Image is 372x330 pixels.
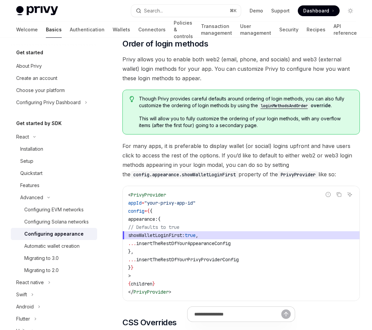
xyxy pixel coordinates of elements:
button: Toggle Advanced section [11,191,97,204]
div: Installation [20,145,43,153]
button: Open search [131,5,241,17]
a: Connectors [138,22,166,38]
span: Though Privy provides careful defaults around ordering of login methods, you can also fully custo... [139,95,353,109]
div: Configuring Privy Dashboard [16,98,81,107]
div: Automatic wallet creation [24,242,80,250]
span: children [131,281,152,287]
span: PrivyProvider [134,289,169,295]
a: Policies & controls [174,22,193,38]
span: ⌘ K [230,8,237,13]
span: Order of login methods [122,38,208,49]
span: } [131,265,134,271]
div: Android [16,303,34,311]
span: appearance: [128,216,158,222]
button: Toggle dark mode [345,5,356,16]
input: Ask a question... [194,307,281,322]
a: loginMethodsAndOrderoverride [258,102,331,108]
h5: Get started by SDK [16,119,62,127]
div: React native [16,278,44,287]
code: loginMethodsAndOrder [258,102,311,109]
a: Installation [11,143,97,155]
span: { [158,216,161,222]
div: React [16,133,29,141]
div: Features [20,181,39,189]
span: insertTheRestOfYourAppearanceConfig [136,240,231,246]
span: { [147,208,150,214]
img: light logo [16,6,58,16]
span: true [185,232,196,238]
a: Setup [11,155,97,167]
span: Dashboard [303,7,329,14]
button: Toggle Configuring Privy Dashboard section [11,96,97,109]
code: config.appearance.showWalletLoginFirst [131,171,238,178]
a: Dashboard [298,5,340,16]
span: }, [128,248,134,254]
span: "your-privy-app-id" [144,200,196,206]
h5: Get started [16,49,43,57]
span: < [128,192,131,198]
span: > [169,289,171,295]
a: Wallets [113,22,130,38]
a: About Privy [11,60,97,72]
span: } [152,281,155,287]
span: , [196,232,198,238]
div: Quickstart [20,169,42,177]
button: Ask AI [345,190,354,199]
span: PrivyProvider [131,192,166,198]
span: } [128,265,131,271]
a: Automatic wallet creation [11,240,97,252]
div: Configuring Solana networks [24,218,89,226]
a: Transaction management [201,22,232,38]
a: Basics [46,22,62,38]
code: PrivyProvider [278,171,318,178]
span: { [150,208,152,214]
a: Recipes [307,22,325,38]
a: Configuring Solana networks [11,216,97,228]
a: Support [271,7,290,14]
div: Create an account [16,74,57,82]
button: Toggle React native section [11,276,97,289]
button: Toggle Flutter section [11,313,97,325]
div: About Privy [16,62,42,70]
button: Toggle Android section [11,301,97,313]
div: Swift [16,291,27,299]
span: config [128,208,144,214]
div: Choose your platform [16,86,65,94]
span: insertTheRestOfYourPrivyProviderConfig [136,257,239,263]
button: Report incorrect code [324,190,333,199]
a: Migrating to 3.0 [11,252,97,264]
a: Configuring appearance [11,228,97,240]
div: Search... [144,7,163,15]
a: Quickstart [11,167,97,179]
span: ... [128,257,136,263]
span: ... [128,240,136,246]
span: // Defaults to true [128,224,179,230]
div: Setup [20,157,33,165]
span: </ [128,289,134,295]
div: Configuring appearance [24,230,84,238]
button: Copy the contents from the code block [335,190,343,199]
div: Configuring EVM networks [24,206,84,214]
a: Create an account [11,72,97,84]
a: Security [279,22,298,38]
div: Migrating to 3.0 [24,254,59,262]
a: Configuring EVM networks [11,204,97,216]
a: User management [240,22,271,38]
span: For many apps, it is preferable to display wallet (or social) logins upfront and have users click... [122,141,360,179]
div: Flutter [16,315,30,323]
button: Toggle Swift section [11,289,97,301]
a: Demo [250,7,263,14]
button: Toggle React section [11,131,97,143]
span: { [128,281,131,287]
span: Privy allows you to enable both web2 (email, phone, and socials) and web3 (external wallet) login... [122,55,360,83]
div: Migrating to 2.0 [24,266,59,274]
span: showWalletLoginFirst: [128,232,185,238]
a: API reference [334,22,357,38]
a: Welcome [16,22,38,38]
span: > [128,273,131,279]
a: Migrating to 2.0 [11,264,97,276]
a: Features [11,179,97,191]
span: = [142,200,144,206]
span: This will allow you to fully customize the ordering of your login methods, with any overflow item... [139,115,353,129]
div: Advanced [20,193,43,202]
